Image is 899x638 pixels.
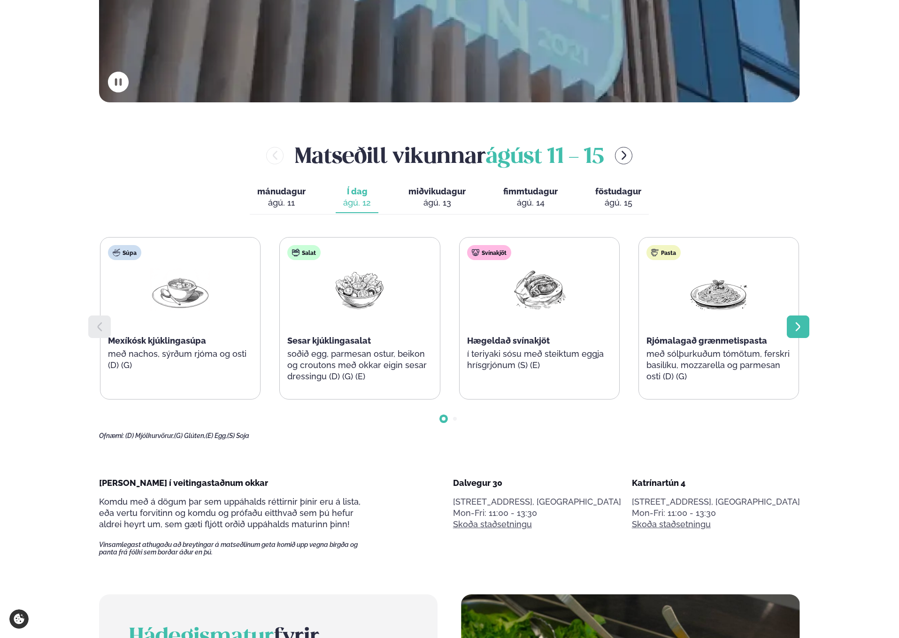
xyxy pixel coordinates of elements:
[472,249,479,256] img: pork.svg
[287,245,321,260] div: Salat
[646,348,791,382] p: með sólþurkuðum tómötum, ferskri basilíku, mozzarella og parmesan osti (D) (G)
[108,245,141,260] div: Súpa
[266,147,284,164] button: menu-btn-left
[632,519,711,530] a: Skoða staðsetningu
[257,186,306,196] span: mánudagur
[295,140,604,170] h2: Matseðill vikunnar
[206,432,227,439] span: (E) Egg,
[9,609,29,629] a: Cookie settings
[632,507,800,519] div: Mon-Fri: 11:00 - 13:30
[99,541,374,556] span: Vinsamlegast athugaðu að breytingar á matseðlinum geta komið upp vegna birgða og panta frá fólki ...
[336,182,378,213] button: Í dag ágú. 12
[453,507,621,519] div: Mon-Fri: 11:00 - 13:30
[408,197,466,208] div: ágú. 13
[646,245,681,260] div: Pasta
[108,348,253,371] p: með nachos, sýrðum rjóma og osti (D) (G)
[287,348,432,382] p: soðið egg, parmesan ostur, beikon og croutons með okkar eigin sesar dressingu (D) (G) (E)
[287,336,371,346] span: Sesar kjúklingasalat
[257,197,306,208] div: ágú. 11
[595,197,641,208] div: ágú. 15
[343,197,371,208] div: ágú. 12
[467,348,612,371] p: í teriyaki sósu með steiktum eggja hrísgrjónum (S) (E)
[503,186,558,196] span: fimmtudagur
[646,336,767,346] span: Rjómalagað grænmetispasta
[99,478,268,488] span: [PERSON_NAME] í veitingastaðnum okkar
[108,336,206,346] span: Mexíkósk kjúklingasúpa
[588,182,649,213] button: föstudagur ágú. 15
[343,186,371,197] span: Í dag
[509,268,569,311] img: Pork-Meat.png
[467,245,511,260] div: Svínakjöt
[615,147,632,164] button: menu-btn-right
[99,432,124,439] span: Ofnæmi:
[689,268,749,311] img: Spagetti.png
[442,417,446,421] span: Go to slide 1
[227,432,249,439] span: (S) Soja
[453,417,457,421] span: Go to slide 2
[632,496,800,507] p: [STREET_ADDRESS], [GEOGRAPHIC_DATA]
[330,268,390,311] img: Salad.png
[401,182,473,213] button: miðvikudagur ágú. 13
[453,496,621,507] p: [STREET_ADDRESS], [GEOGRAPHIC_DATA]
[595,186,641,196] span: föstudagur
[150,268,210,311] img: Soup.png
[113,249,120,256] img: soup.svg
[453,519,532,530] a: Skoða staðsetningu
[174,432,206,439] span: (G) Glúten,
[632,477,800,489] div: Katrínartún 4
[486,147,604,168] span: ágúst 11 - 15
[125,432,174,439] span: (D) Mjólkurvörur,
[408,186,466,196] span: miðvikudagur
[292,249,300,256] img: salad.svg
[453,477,621,489] div: Dalvegur 30
[99,497,361,529] span: Komdu með á dögum þar sem uppáhalds réttirnir þínir eru á lista, eða vertu forvitinn og komdu og ...
[250,182,313,213] button: mánudagur ágú. 11
[496,182,565,213] button: fimmtudagur ágú. 14
[467,336,550,346] span: Hægeldað svínakjöt
[651,249,659,256] img: pasta.svg
[503,197,558,208] div: ágú. 14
